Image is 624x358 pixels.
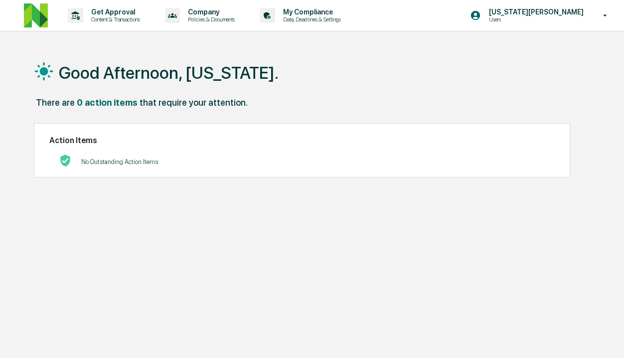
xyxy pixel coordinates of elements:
[83,16,145,23] p: Content & Transactions
[180,16,240,23] p: Policies & Documents
[481,8,589,16] p: [US_STATE][PERSON_NAME]
[83,8,145,16] p: Get Approval
[36,97,75,108] div: There are
[77,97,138,108] div: 0 action items
[59,155,71,167] img: No Actions logo
[24,3,48,27] img: logo
[592,325,619,352] iframe: Open customer support
[275,8,346,16] p: My Compliance
[81,158,158,166] p: No Outstanding Action Items
[59,63,279,83] h1: Good Afternoon, [US_STATE].
[49,136,555,145] h2: Action Items
[180,8,240,16] p: Company
[481,16,579,23] p: Users
[275,16,346,23] p: Data, Deadlines & Settings
[140,97,248,108] div: that require your attention.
